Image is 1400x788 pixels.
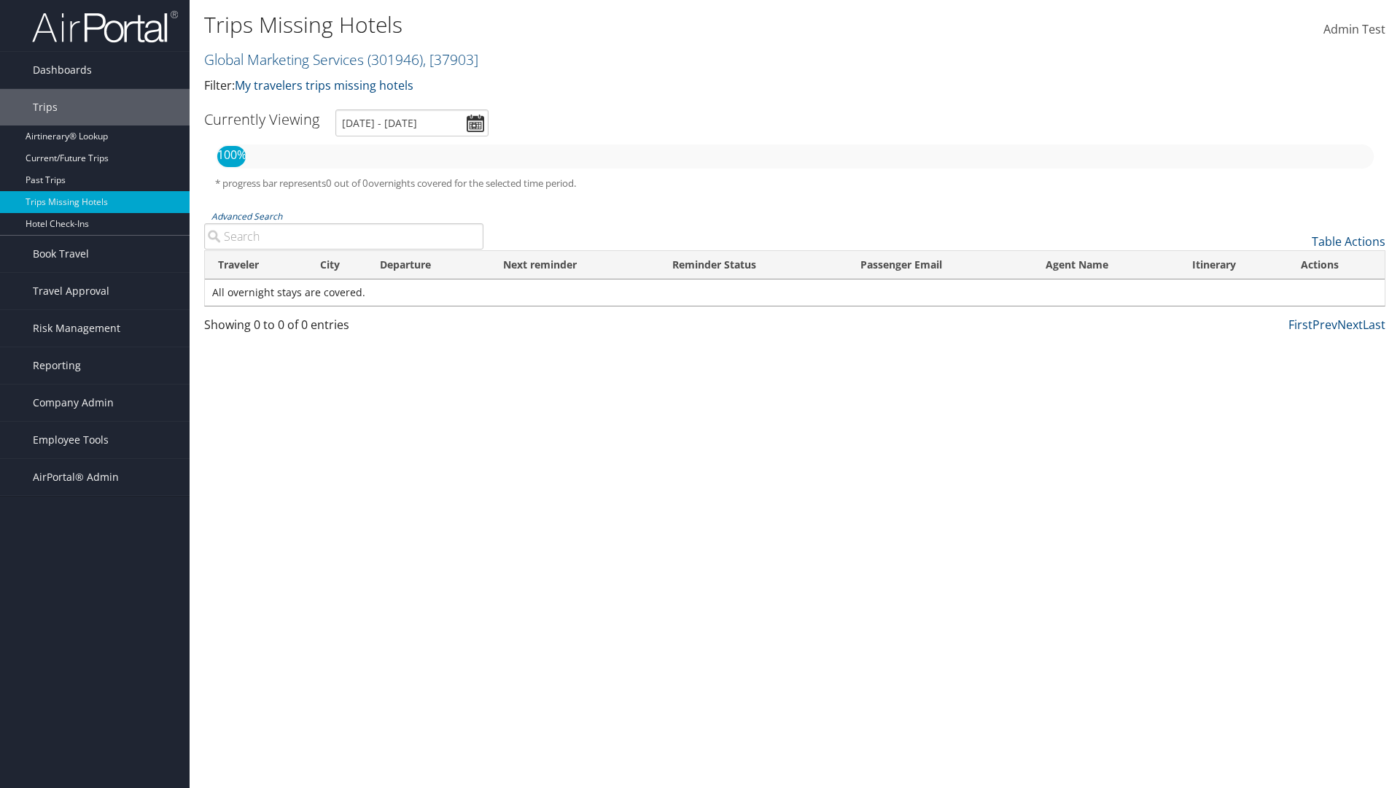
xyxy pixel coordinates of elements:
span: Company Admin [33,385,114,421]
th: Departure: activate to sort column ascending [367,251,490,279]
a: Advanced Search [211,210,282,223]
a: My travelers trips missing hotels [235,77,413,93]
input: Advanced Search [204,223,483,250]
h3: Currently Viewing [204,109,319,129]
h1: Trips Missing Hotels [204,9,992,40]
th: Passenger Email: activate to sort column ascending [847,251,1032,279]
span: Travel Approval [33,273,109,309]
th: Actions [1288,251,1385,279]
a: Prev [1312,317,1337,333]
a: Global Marketing Services [204,50,478,69]
th: Reminder Status [659,251,847,279]
a: Table Actions [1312,233,1385,250]
span: Risk Management [33,310,120,347]
span: Reporting [33,347,81,384]
span: Admin Test [1323,21,1385,37]
span: AirPortal® Admin [33,459,119,495]
a: Admin Test [1323,7,1385,53]
span: Book Travel [33,236,89,272]
span: Dashboards [33,52,92,88]
p: Filter: [204,77,992,96]
span: Trips [33,89,58,125]
th: Agent Name [1032,251,1179,279]
h5: * progress bar represents overnights covered for the selected time period. [215,177,1374,190]
th: City: activate to sort column ascending [307,251,367,279]
input: [DATE] - [DATE] [335,109,489,136]
span: 0 out of 0 [326,177,368,190]
a: Next [1337,317,1363,333]
span: Employee Tools [33,422,109,458]
td: All overnight stays are covered. [205,279,1385,306]
th: Traveler: activate to sort column ascending [205,251,307,279]
p: 100% [217,146,246,165]
span: , [ 37903 ] [423,50,478,69]
th: Next reminder [490,251,658,279]
a: First [1288,317,1312,333]
img: airportal-logo.png [32,9,178,44]
th: Itinerary [1179,251,1288,279]
div: Showing 0 to 0 of 0 entries [204,316,483,341]
span: ( 301946 ) [367,50,423,69]
a: Last [1363,317,1385,333]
